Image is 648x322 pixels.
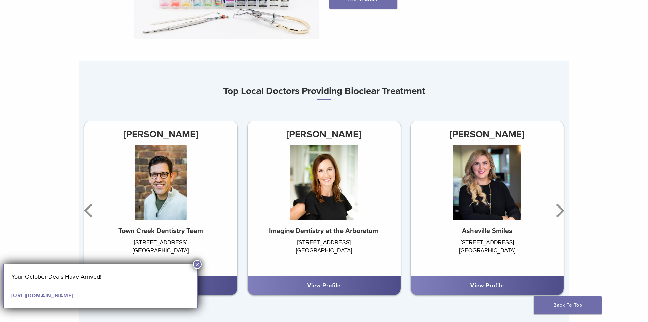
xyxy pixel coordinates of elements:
div: [STREET_ADDRESS] [GEOGRAPHIC_DATA] [411,239,564,269]
strong: Imagine Dentistry at the Arboretum [269,227,379,235]
h3: Top Local Doctors Providing Bioclear Treatment [79,83,569,100]
a: [URL][DOMAIN_NAME] [11,292,73,299]
a: View Profile [307,282,341,289]
p: Your October Deals Have Arrived! [11,272,190,282]
h3: [PERSON_NAME] [411,126,564,142]
strong: Town Creek Dentistry Team [118,227,203,235]
button: Next [552,190,566,231]
img: Dr. Jeffrey Beeler [135,145,187,220]
div: [STREET_ADDRESS] [GEOGRAPHIC_DATA] [247,239,400,269]
div: [STREET_ADDRESS] [GEOGRAPHIC_DATA] [84,239,237,269]
img: Dr. Ann Coambs [290,145,358,220]
img: Dr. Rebekkah Merrell [453,145,521,220]
a: Back To Top [534,296,602,314]
a: View Profile [470,282,504,289]
h3: [PERSON_NAME] [247,126,400,142]
h3: [PERSON_NAME] [84,126,237,142]
button: Close [193,260,202,269]
strong: Asheville Smiles [462,227,512,235]
button: Previous [83,190,96,231]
